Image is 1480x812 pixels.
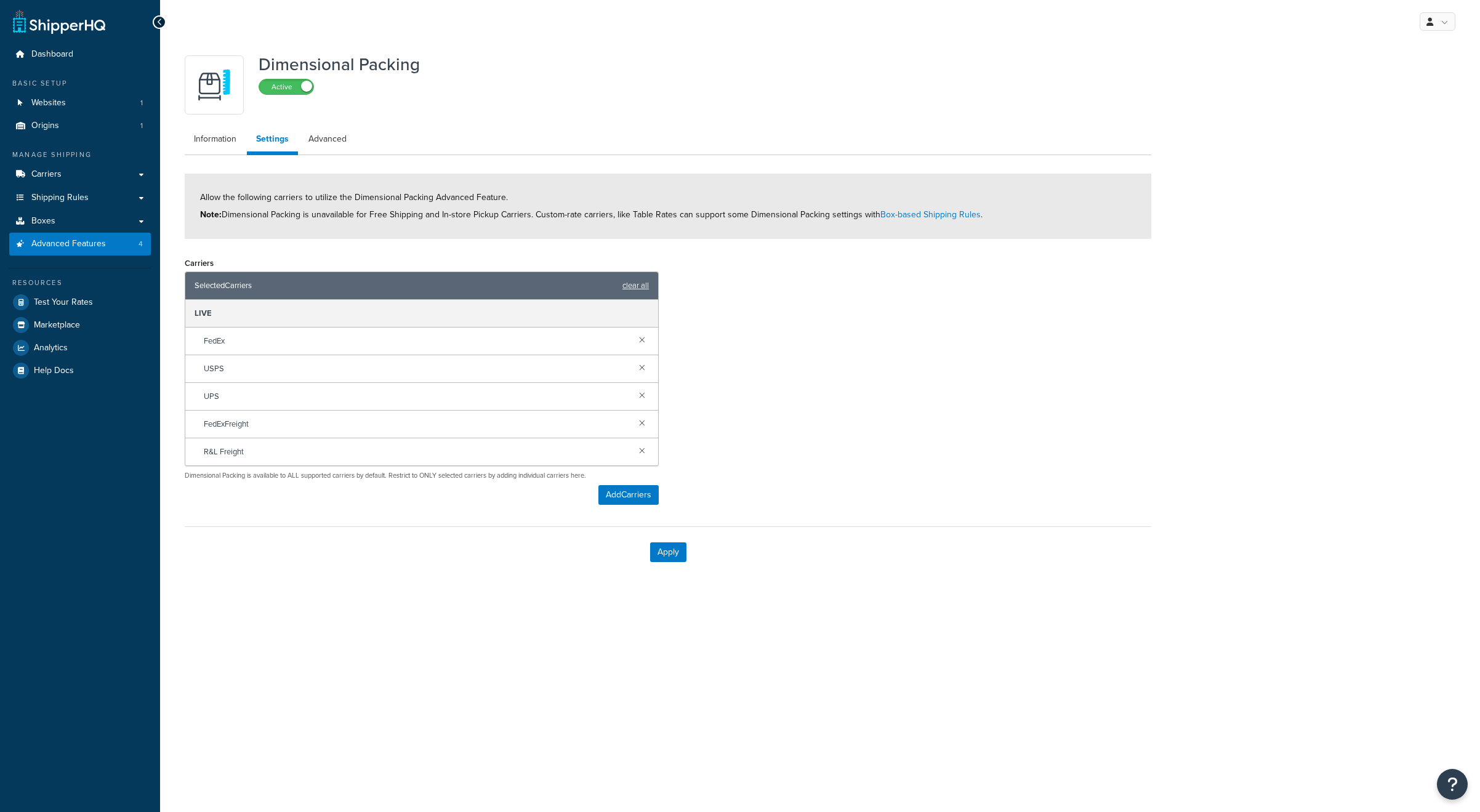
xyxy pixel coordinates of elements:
li: Websites [9,92,151,115]
span: Shipping Rules [31,193,89,203]
span: R&L Freight [204,443,244,460]
a: Boxes [9,210,151,233]
li: Advanced Features [9,233,151,255]
span: FedExFreight [204,416,249,433]
span: Selected Carriers [195,277,252,294]
a: Websites1 [9,92,151,115]
div: LIVE [185,300,658,328]
span: 1 [140,98,143,108]
span: Allow the following carriers to utilize the Dimensional Packing Advanced Feature. Dimensional Pac... [200,191,983,221]
button: Apply [650,542,686,562]
div: Basic Setup [9,78,151,89]
a: Advanced [299,127,356,151]
strong: Note: [200,208,222,221]
label: Active [259,79,313,94]
span: Origins [31,121,59,131]
span: Websites [31,98,66,108]
li: Origins [9,115,151,137]
span: Marketplace [34,320,80,331]
span: UPS [204,388,219,405]
span: 1 [140,121,143,131]
a: Origins1 [9,115,151,137]
label: Carriers [185,259,214,268]
span: FedEx [204,332,225,350]
a: Carriers [9,163,151,186]
a: Test Your Rates [9,291,151,313]
div: Resources [9,278,151,288]
span: Boxes [31,216,55,227]
a: Shipping Rules [9,187,151,209]
span: Advanced Features [31,239,106,249]
span: Help Docs [34,366,74,376]
button: AddCarriers [598,485,659,505]
a: Dashboard [9,43,151,66]
a: clear all [622,277,649,294]
a: Information [185,127,246,151]
h1: Dimensional Packing [259,55,420,74]
a: Marketplace [9,314,151,336]
span: Test Your Rates [34,297,93,308]
img: DTVBYsAAAAAASUVORK5CYII= [193,63,236,107]
span: USPS [204,360,224,377]
span: Dashboard [31,49,73,60]
a: Advanced Features4 [9,233,151,255]
span: Analytics [34,343,68,353]
a: Help Docs [9,360,151,382]
a: Box-based Shipping Rules [880,208,981,221]
div: Manage Shipping [9,150,151,160]
button: Open Resource Center [1437,769,1468,800]
p: Dimensional Packing is available to ALL supported carriers by default. Restrict to ONLY selected ... [185,471,659,480]
span: 4 [139,239,143,249]
a: Analytics [9,337,151,359]
a: Settings [247,127,298,155]
span: Carriers [31,169,62,180]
